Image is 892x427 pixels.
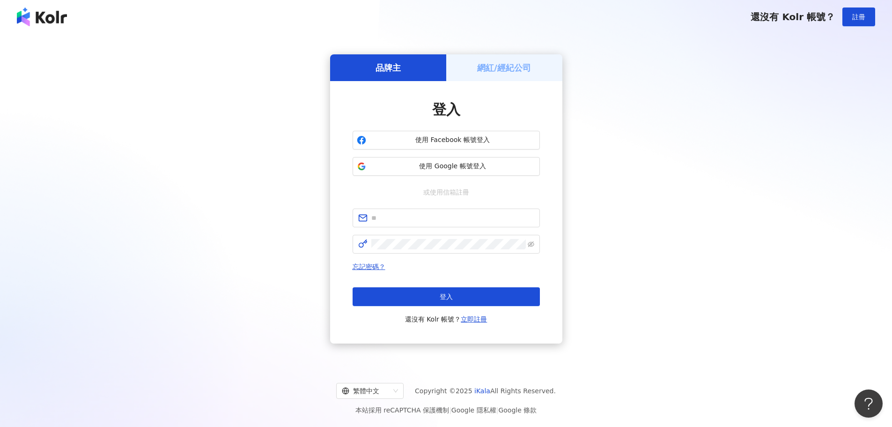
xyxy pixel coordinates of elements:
[415,385,556,397] span: Copyright © 2025 All Rights Reserved.
[855,390,883,418] iframe: Help Scout Beacon - Open
[376,62,401,74] h5: 品牌主
[751,11,835,22] span: 還沒有 Kolr 帳號？
[496,406,499,414] span: |
[355,405,537,416] span: 本站採用 reCAPTCHA 保護機制
[342,383,390,398] div: 繁體中文
[440,293,453,300] span: 登入
[353,287,540,306] button: 登入
[498,406,537,414] a: Google 條款
[353,131,540,150] button: 使用 Facebook 帳號登入
[17,7,67,26] img: logo
[461,315,487,323] a: 立即註冊
[353,263,385,270] a: 忘記密碼？
[842,7,875,26] button: 註冊
[449,406,451,414] span: |
[353,157,540,176] button: 使用 Google 帳號登入
[417,187,476,197] span: 或使用信箱註冊
[370,162,536,171] span: 使用 Google 帳號登入
[528,241,534,247] span: eye-invisible
[477,62,531,74] h5: 網紅/經紀公司
[451,406,496,414] a: Google 隱私權
[370,135,536,145] span: 使用 Facebook 帳號登入
[432,101,460,118] span: 登入
[405,314,487,325] span: 還沒有 Kolr 帳號？
[852,13,865,21] span: 註冊
[474,387,490,395] a: iKala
